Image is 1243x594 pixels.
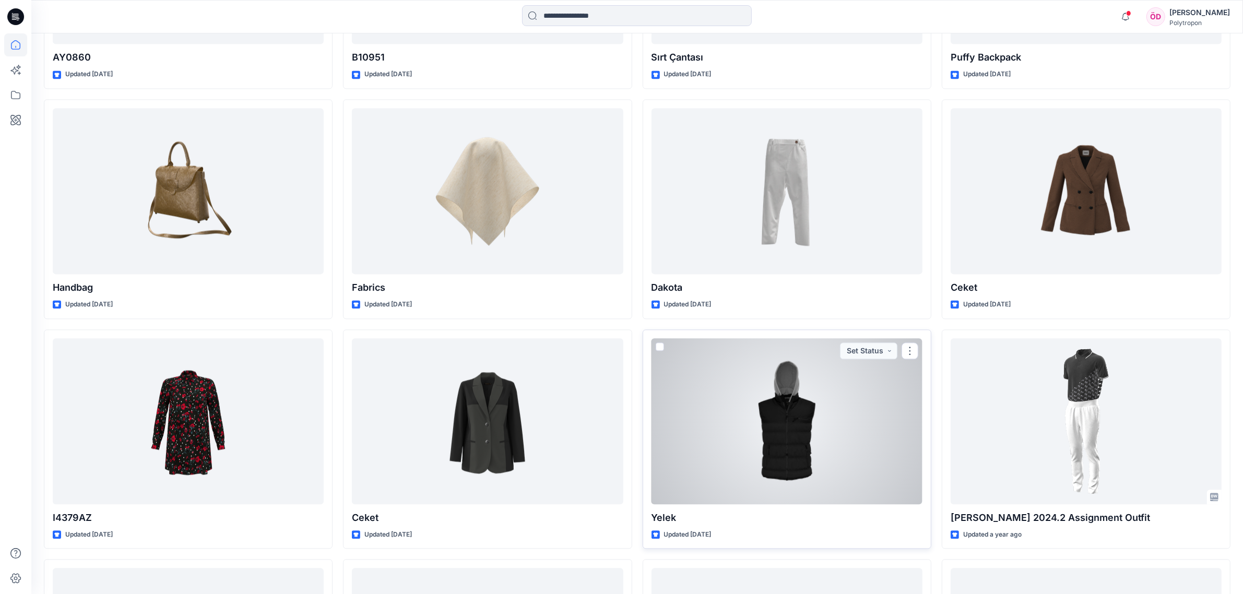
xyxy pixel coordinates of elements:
p: Updated [DATE] [963,69,1011,80]
p: [PERSON_NAME] 2024.2 Assignment Outfit [951,510,1222,525]
a: Ceket [352,338,623,504]
a: Handbag [53,108,324,274]
p: Updated [DATE] [664,529,712,540]
p: Updated [DATE] [65,69,113,80]
p: Updated [DATE] [963,299,1011,310]
a: Amalia Polytropon_VS 2024.2 Assignment Outfit [951,338,1222,504]
p: AY0860 [53,50,324,65]
a: Dakota [652,108,922,274]
div: Polytropon [1169,19,1230,27]
p: Ceket [352,510,623,525]
a: Ceket [951,108,1222,274]
p: Sırt Çantası [652,50,922,65]
p: Updated [DATE] [664,299,712,310]
p: Ceket [951,280,1222,295]
p: Fabrics [352,280,623,295]
p: Updated [DATE] [65,299,113,310]
a: Yelek [652,338,922,504]
div: [PERSON_NAME] [1169,6,1230,19]
a: Fabrics [352,108,623,274]
p: I4379AZ [53,510,324,525]
p: Updated [DATE] [364,69,412,80]
p: Updated [DATE] [364,299,412,310]
p: Updated [DATE] [664,69,712,80]
p: Updated a year ago [963,529,1022,540]
p: B10951 [352,50,623,65]
a: I4379AZ [53,338,324,504]
p: Updated [DATE] [364,529,412,540]
p: Yelek [652,510,922,525]
div: ÖD [1146,7,1165,26]
p: Puffy Backpack [951,50,1222,65]
p: Handbag [53,280,324,295]
p: Dakota [652,280,922,295]
p: Updated [DATE] [65,529,113,540]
